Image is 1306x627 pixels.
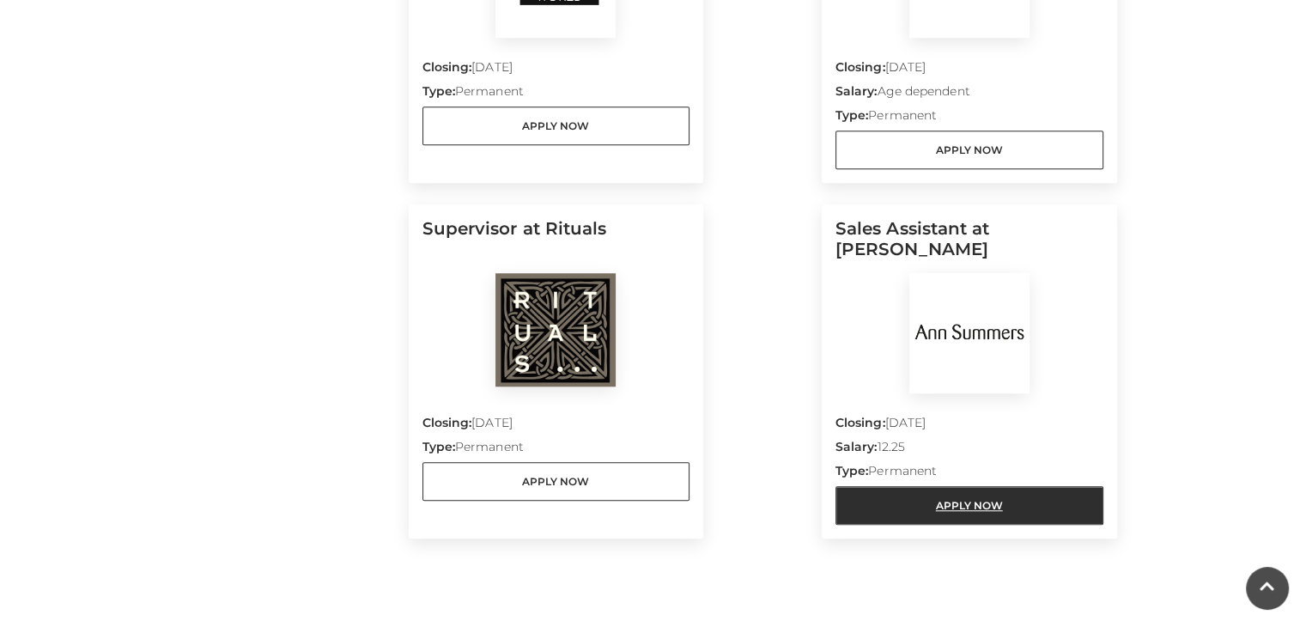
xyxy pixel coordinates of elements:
[422,415,472,430] strong: Closing:
[835,486,1103,525] a: Apply Now
[835,107,868,123] strong: Type:
[422,59,472,75] strong: Closing:
[835,438,1103,462] p: 12.25
[835,59,885,75] strong: Closing:
[835,83,878,99] strong: Salary:
[835,218,1103,273] h5: Sales Assistant at [PERSON_NAME]
[422,83,455,99] strong: Type:
[422,107,690,145] a: Apply Now
[835,82,1103,107] p: Age dependent
[422,218,690,273] h5: Supervisor at Rituals
[835,131,1103,169] a: Apply Now
[835,58,1103,82] p: [DATE]
[422,82,690,107] p: Permanent
[835,107,1103,131] p: Permanent
[422,438,690,462] p: Permanent
[835,414,1103,438] p: [DATE]
[422,462,690,501] a: Apply Now
[835,415,885,430] strong: Closing:
[422,439,455,454] strong: Type:
[835,463,868,478] strong: Type:
[909,273,1030,393] img: Ann Summers
[495,273,616,387] img: Rituals
[835,462,1103,486] p: Permanent
[422,414,690,438] p: [DATE]
[422,58,690,82] p: [DATE]
[835,439,878,454] strong: Salary:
